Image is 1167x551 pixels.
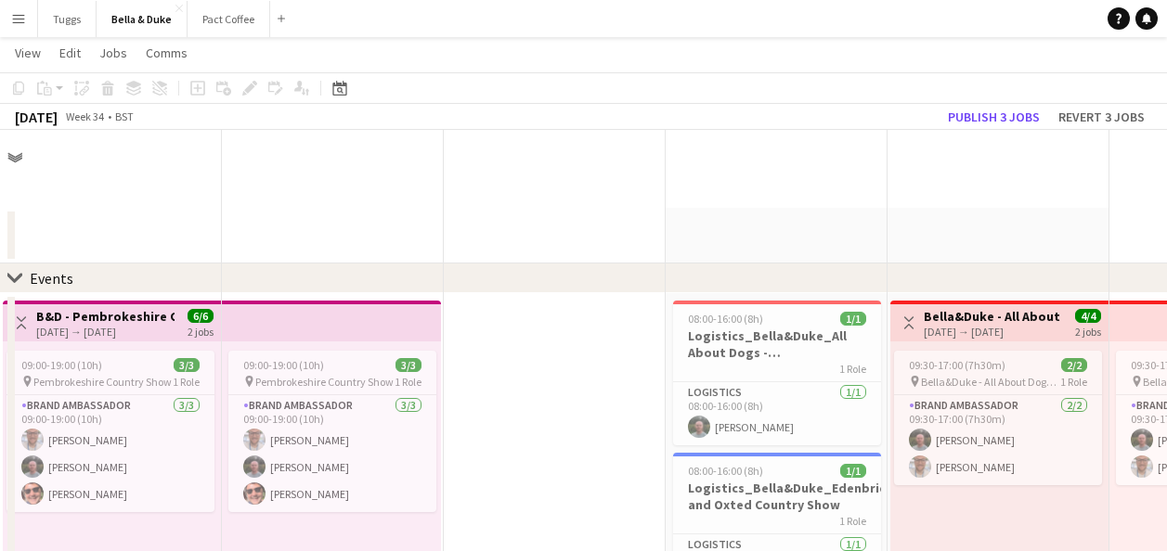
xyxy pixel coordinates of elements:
[840,312,866,326] span: 1/1
[174,358,200,372] span: 3/3
[255,375,394,389] span: Pembrokeshire Country Show
[1075,323,1101,339] div: 2 jobs
[6,351,214,512] app-job-card: 09:00-19:00 (10h)3/3 Pembrokeshire Country Show1 RoleBrand Ambassador3/309:00-19:00 (10h)[PERSON_...
[924,308,1062,325] h3: Bella&Duke - All About Dogs - [GEOGRAPHIC_DATA]
[921,375,1060,389] span: Bella&Duke - All About Dogs - [GEOGRAPHIC_DATA]
[688,464,763,478] span: 08:00-16:00 (8h)
[33,375,172,389] span: Pembrokeshire Country Show
[188,1,270,37] button: Pact Coffee
[924,325,1062,339] div: [DATE] → [DATE]
[52,41,88,65] a: Edit
[894,351,1102,485] app-job-card: 09:30-17:00 (7h30m)2/2 Bella&Duke - All About Dogs - [GEOGRAPHIC_DATA]1 RoleBrand Ambassador2/209...
[1075,309,1101,323] span: 4/4
[21,358,102,372] span: 09:00-19:00 (10h)
[6,395,214,512] app-card-role: Brand Ambassador3/309:00-19:00 (10h)[PERSON_NAME][PERSON_NAME][PERSON_NAME]
[840,464,866,478] span: 1/1
[940,105,1047,129] button: Publish 3 jobs
[243,358,324,372] span: 09:00-19:00 (10h)
[36,308,175,325] h3: B&D - Pembrokeshire Country Show
[99,45,127,61] span: Jobs
[673,382,881,445] app-card-role: Logistics1/108:00-16:00 (8h)[PERSON_NAME]
[673,327,881,361] h3: Logistics_Bella&Duke_All About Dogs - [GEOGRAPHIC_DATA]
[894,395,1102,485] app-card-role: Brand Ambassador2/209:30-17:00 (7h30m)[PERSON_NAME][PERSON_NAME]
[7,41,48,65] a: View
[146,45,188,61] span: Comms
[30,269,73,288] div: Events
[673,480,881,513] h3: Logistics_Bella&Duke_Edenbridge and Oxted Country Show
[61,109,108,123] span: Week 34
[1051,105,1152,129] button: Revert 3 jobs
[1061,358,1087,372] span: 2/2
[188,323,214,339] div: 2 jobs
[228,351,436,512] app-job-card: 09:00-19:00 (10h)3/3 Pembrokeshire Country Show1 RoleBrand Ambassador3/309:00-19:00 (10h)[PERSON_...
[38,1,97,37] button: Tuggs
[92,41,135,65] a: Jobs
[909,358,1005,372] span: 09:30-17:00 (7h30m)
[839,362,866,376] span: 1 Role
[138,41,195,65] a: Comms
[59,45,81,61] span: Edit
[173,375,200,389] span: 1 Role
[188,309,214,323] span: 6/6
[97,1,188,37] button: Bella & Duke
[228,395,436,512] app-card-role: Brand Ambassador3/309:00-19:00 (10h)[PERSON_NAME][PERSON_NAME][PERSON_NAME]
[839,514,866,528] span: 1 Role
[395,375,421,389] span: 1 Role
[673,301,881,445] app-job-card: 08:00-16:00 (8h)1/1Logistics_Bella&Duke_All About Dogs - [GEOGRAPHIC_DATA]1 RoleLogistics1/108:00...
[1060,375,1087,389] span: 1 Role
[688,312,763,326] span: 08:00-16:00 (8h)
[115,109,134,123] div: BST
[15,45,41,61] span: View
[395,358,421,372] span: 3/3
[15,108,58,126] div: [DATE]
[36,325,175,339] div: [DATE] → [DATE]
